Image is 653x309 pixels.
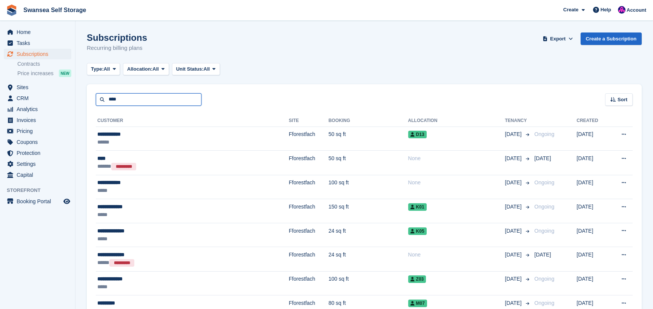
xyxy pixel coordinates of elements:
span: All [152,65,159,73]
td: 24 sq ft [329,223,408,247]
span: All [204,65,210,73]
span: [DATE] [505,299,523,307]
span: Create [563,6,578,14]
td: 100 sq ft [329,175,408,199]
span: Coupons [17,137,62,147]
span: [DATE] [505,275,523,283]
td: [DATE] [576,175,609,199]
span: Ongoing [534,179,554,185]
td: [DATE] [576,271,609,295]
span: [DATE] [505,227,523,235]
span: All [104,65,110,73]
span: Help [601,6,611,14]
span: Unit Status: [176,65,204,73]
span: Type: [91,65,104,73]
a: menu [4,148,71,158]
span: [DATE] [534,252,551,258]
th: Allocation [408,115,505,127]
th: Tenancy [505,115,531,127]
span: Ongoing [534,228,554,234]
th: Booking [329,115,408,127]
span: Ongoing [534,131,554,137]
div: None [408,179,505,187]
span: [DATE] [534,155,551,161]
td: Fforestfach [289,127,329,151]
a: menu [4,27,71,37]
td: 150 sq ft [329,199,408,223]
span: Storefront [7,187,75,194]
a: menu [4,82,71,93]
span: Pricing [17,126,62,136]
img: stora-icon-8386f47178a22dfd0bd8f6a31ec36ba5ce8667c1dd55bd0f319d3a0aa187defe.svg [6,5,17,16]
span: K01 [408,203,427,211]
span: [DATE] [505,179,523,187]
button: Type: All [87,63,120,76]
span: D13 [408,131,427,138]
span: Sites [17,82,62,93]
span: Invoices [17,115,62,125]
a: Preview store [62,197,71,206]
a: menu [4,137,71,147]
span: Subscriptions [17,49,62,59]
button: Allocation: All [123,63,169,76]
span: Protection [17,148,62,158]
a: menu [4,115,71,125]
span: Analytics [17,104,62,114]
span: Price increases [17,70,54,77]
span: K05 [408,227,427,235]
td: [DATE] [576,247,609,271]
a: Create a Subscription [581,32,642,45]
span: Allocation: [127,65,152,73]
th: Created [576,115,609,127]
div: None [408,251,505,259]
td: Fforestfach [289,271,329,295]
td: Fforestfach [289,223,329,247]
span: Home [17,27,62,37]
span: Z03 [408,275,426,283]
span: Capital [17,170,62,180]
a: Contracts [17,60,71,68]
a: menu [4,49,71,59]
a: menu [4,93,71,104]
td: [DATE] [576,223,609,247]
td: [DATE] [576,199,609,223]
td: 50 sq ft [329,151,408,175]
span: Account [627,6,646,14]
td: Fforestfach [289,151,329,175]
button: Export [541,32,575,45]
span: Ongoing [534,276,554,282]
a: menu [4,159,71,169]
h1: Subscriptions [87,32,147,43]
span: Tasks [17,38,62,48]
span: [DATE] [505,251,523,259]
span: CRM [17,93,62,104]
td: Fforestfach [289,199,329,223]
td: 100 sq ft [329,271,408,295]
span: [DATE] [505,130,523,138]
a: Price increases NEW [17,69,71,77]
span: M07 [408,300,427,307]
th: Customer [96,115,289,127]
div: None [408,154,505,162]
span: [DATE] [505,203,523,211]
td: Fforestfach [289,247,329,271]
td: [DATE] [576,127,609,151]
span: [DATE] [505,154,523,162]
a: menu [4,38,71,48]
div: NEW [59,70,71,77]
td: [DATE] [576,151,609,175]
td: Fforestfach [289,175,329,199]
th: Site [289,115,329,127]
a: menu [4,170,71,180]
span: Booking Portal [17,196,62,207]
img: Donna Davies [618,6,625,14]
a: Swansea Self Storage [20,4,89,16]
span: Ongoing [534,204,554,210]
button: Unit Status: All [172,63,220,76]
span: Ongoing [534,300,554,306]
a: menu [4,104,71,114]
a: menu [4,126,71,136]
td: 24 sq ft [329,247,408,271]
span: Sort [618,96,627,104]
span: Export [550,35,565,43]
